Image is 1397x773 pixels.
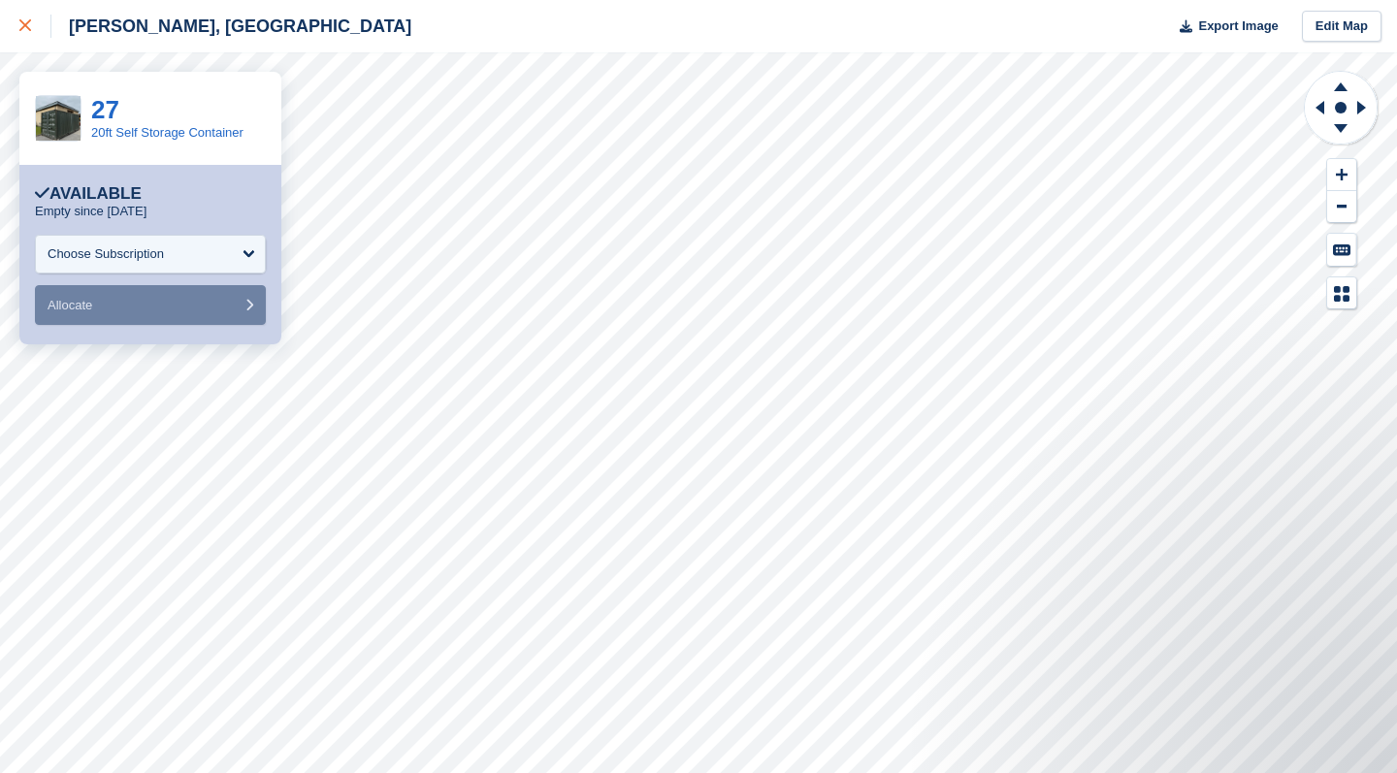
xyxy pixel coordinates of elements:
[1168,11,1279,43] button: Export Image
[51,15,411,38] div: [PERSON_NAME], [GEOGRAPHIC_DATA]
[36,96,81,141] img: Blank%20240%20x%20240.jpg
[1327,234,1356,266] button: Keyboard Shortcuts
[1327,277,1356,309] button: Map Legend
[1198,16,1278,36] span: Export Image
[35,285,266,325] button: Allocate
[91,95,119,124] a: 27
[1327,159,1356,191] button: Zoom In
[1302,11,1381,43] a: Edit Map
[91,125,244,140] a: 20ft Self Storage Container
[35,204,146,219] p: Empty since [DATE]
[1327,191,1356,223] button: Zoom Out
[48,244,164,264] div: Choose Subscription
[35,184,142,204] div: Available
[48,298,92,312] span: Allocate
